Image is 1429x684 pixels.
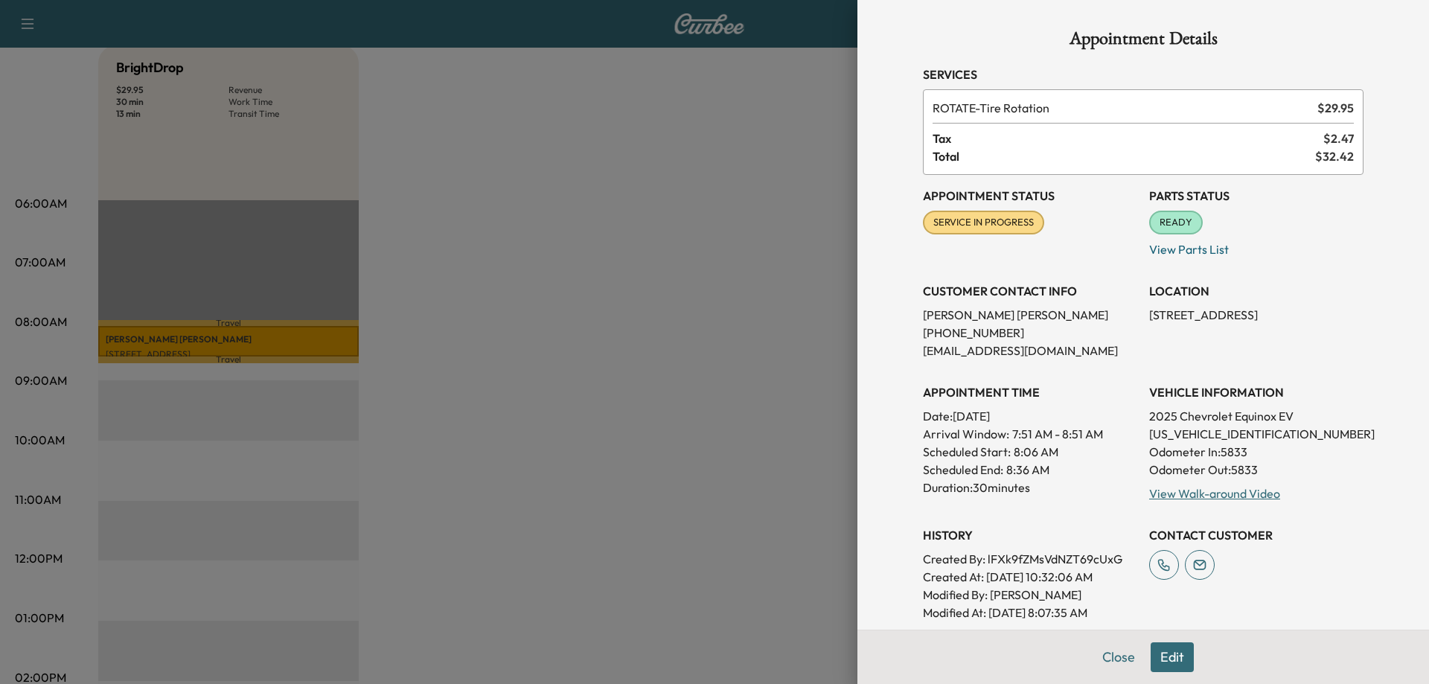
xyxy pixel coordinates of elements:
[1006,461,1049,479] p: 8:36 AM
[1151,642,1194,672] button: Edit
[1093,642,1145,672] button: Close
[923,65,1364,83] h3: Services
[1149,486,1280,501] a: View Walk-around Video
[923,187,1137,205] h3: Appointment Status
[923,568,1137,586] p: Created At : [DATE] 10:32:06 AM
[923,586,1137,604] p: Modified By : [PERSON_NAME]
[923,479,1137,496] p: Duration: 30 minutes
[1149,383,1364,401] h3: VEHICLE INFORMATION
[933,99,1311,117] span: Tire Rotation
[1149,306,1364,324] p: [STREET_ADDRESS]
[1317,99,1354,117] span: $ 29.95
[923,383,1137,401] h3: APPOINTMENT TIME
[1012,425,1103,443] span: 7:51 AM - 8:51 AM
[1149,526,1364,544] h3: CONTACT CUSTOMER
[923,407,1137,425] p: Date: [DATE]
[1149,187,1364,205] h3: Parts Status
[1323,130,1354,147] span: $ 2.47
[924,215,1043,230] span: SERVICE IN PROGRESS
[923,461,1003,479] p: Scheduled End:
[1149,282,1364,300] h3: LOCATION
[933,130,1323,147] span: Tax
[1149,234,1364,258] p: View Parts List
[923,604,1137,621] p: Modified At : [DATE] 8:07:35 AM
[923,282,1137,300] h3: CUSTOMER CONTACT INFO
[923,342,1137,359] p: [EMAIL_ADDRESS][DOMAIN_NAME]
[933,147,1315,165] span: Total
[923,526,1137,544] h3: History
[923,306,1137,324] p: [PERSON_NAME] [PERSON_NAME]
[1014,443,1058,461] p: 8:06 AM
[923,30,1364,54] h1: Appointment Details
[923,443,1011,461] p: Scheduled Start:
[923,324,1137,342] p: [PHONE_NUMBER]
[1149,425,1364,443] p: [US_VEHICLE_IDENTIFICATION_NUMBER]
[1315,147,1354,165] span: $ 32.42
[1149,443,1364,461] p: Odometer In: 5833
[1149,407,1364,425] p: 2025 Chevrolet Equinox EV
[1149,461,1364,479] p: Odometer Out: 5833
[923,425,1137,443] p: Arrival Window:
[923,550,1137,568] p: Created By : lFXk9fZMsVdNZT69cUxG
[1151,215,1201,230] span: READY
